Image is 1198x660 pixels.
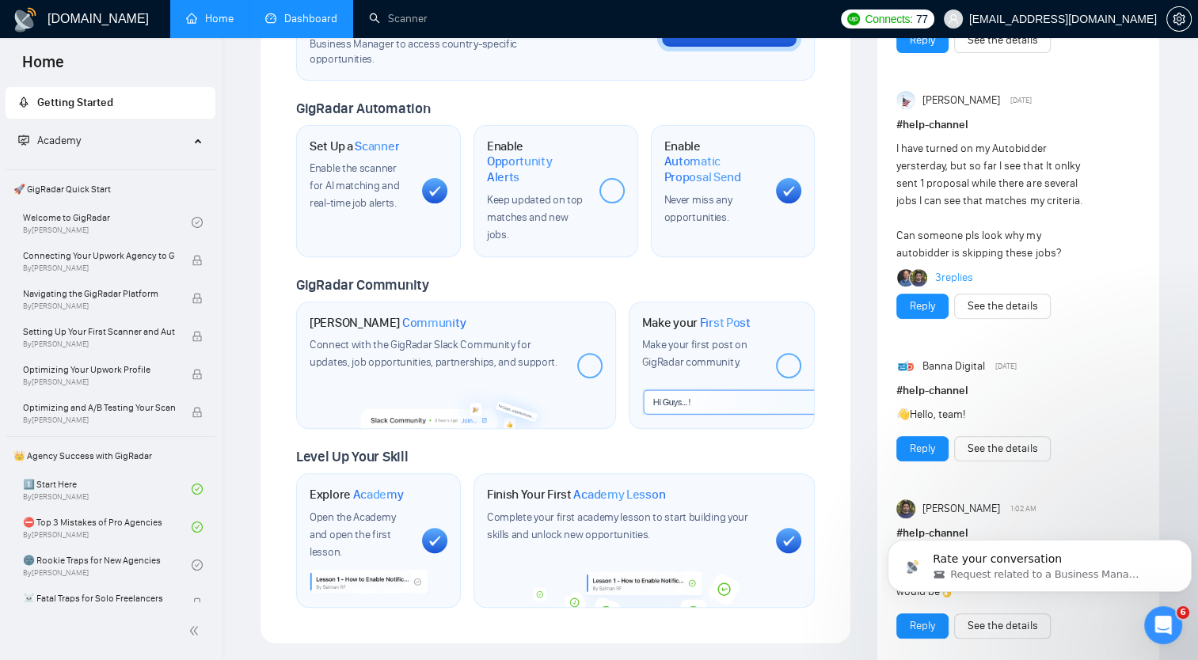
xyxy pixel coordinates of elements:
div: ✅ The freelancer is verified in the [GEOGRAPHIC_DATA]/[GEOGRAPHIC_DATA] [25,256,247,302]
span: GigRadar Automation [296,100,430,117]
button: See the details [954,294,1051,319]
a: 1️⃣ Start HereBy[PERSON_NAME] [23,472,192,506]
iframe: Intercom live chat [1144,606,1182,644]
span: Complete your first academy lesson to start building your skills and unlock new opportunities. [487,510,748,541]
span: Open the Academy and open the first lesson. [310,510,395,559]
span: lock [192,293,203,304]
span: By [PERSON_NAME] [23,264,175,273]
h1: # help-channel [896,382,1140,400]
button: See the details [954,28,1051,53]
span: Navigating the GigRadar Platform [23,286,175,302]
h1: [PERSON_NAME] [310,315,466,331]
span: Scanner [355,138,399,154]
span: GigRadar Community [296,276,429,294]
span: check-circle [192,217,203,228]
span: check-circle [192,484,203,495]
div: ✅ The agency owner is verified in the [GEOGRAPHIC_DATA]/[GEOGRAPHIC_DATA] [25,364,247,411]
span: Keep updated on top matches and new jobs. [487,193,583,241]
a: setting [1166,13,1192,25]
h1: Set Up a [310,138,399,154]
span: Community [402,315,466,331]
div: Can I apply to US-only jobs?If you're interested in applying for jobs that are restricted… [26,450,246,525]
span: Academy Lesson [573,487,665,503]
span: Opportunity Alerts [487,154,587,184]
div: Before requesting an additional country-specific BM, please make sure that your agency meets ALL ... [25,178,247,256]
span: rocket [18,97,29,108]
a: 🌚 Rookie Traps for New AgenciesBy[PERSON_NAME] [23,548,192,582]
a: Welcome to GigRadarBy[PERSON_NAME] [23,205,192,240]
span: Connects: [865,10,912,28]
span: user [948,13,959,25]
div: Hey, there!You can request an additional Business Manager to apply for US or UK exclusive jobs.Be... [13,90,260,533]
span: lock [192,407,203,418]
img: Toby Fox-Mason [896,499,915,518]
span: Home [10,51,77,84]
span: By [PERSON_NAME] [23,302,175,311]
a: See the details [968,617,1037,635]
span: lock [192,597,203,609]
a: 3replies [935,270,973,286]
span: Enable the scanner for AI matching and real-time job alerts. [310,161,399,210]
a: Reply [910,617,935,635]
li: Getting Started [6,87,215,119]
span: lock [192,331,203,342]
span: check-circle [192,559,203,571]
span: fund-projection-screen [18,135,29,146]
span: [DATE] [995,359,1017,374]
h1: AI Assistant from GigRadar 📡 [77,6,246,31]
div: I have turned on my Autobidder yersterday, but so far I see that It onlky sent 1 proposal while t... [896,140,1091,262]
div: Close [278,11,306,40]
h1: # help-channel [896,116,1140,134]
a: See the details [968,440,1037,457]
span: [PERSON_NAME] [922,92,1000,109]
div: You can request an additional Business Manager to apply for US or UK exclusive jobs. [25,123,247,170]
span: By [PERSON_NAME] [23,415,175,425]
button: go back [10,11,40,41]
img: academy-bg.png [525,571,763,607]
span: Setting Up Your First Scanner and Auto-Bidder [23,324,175,339]
h1: Enable [664,138,764,185]
h1: Enable [487,138,587,185]
a: Reply [910,440,935,457]
span: lock [192,369,203,380]
a: homeHome [186,12,234,25]
img: Pavlo Mashchak [897,269,915,286]
div: Hello, team! [896,406,1091,423]
span: First Post [700,315,751,331]
span: 1:02 AM [1010,502,1036,516]
img: upwork-logo.png [847,13,860,25]
img: Profile image for AI Assistant from GigRadar 📡 [45,13,70,39]
span: Optimizing and A/B Testing Your Scanner for Better Results [23,400,175,415]
span: Make your first post on GigRadar community. [642,338,747,369]
span: double-left [188,623,204,639]
img: slackcommunity-bg.png [360,383,551,429]
a: Reply [910,32,935,49]
span: Connecting Your Upwork Agency to GigRadar [23,248,175,264]
span: ☠️ Fatal Traps for Solo Freelancers [23,590,175,606]
span: Set up your [GEOGRAPHIC_DATA] or [GEOGRAPHIC_DATA] Business Manager to access country-specific op... [310,22,578,67]
button: See the details [954,613,1051,639]
span: Academy [353,487,404,503]
span: 🚀 GigRadar Quick Start [7,173,214,205]
div: Can I apply to US-only jobs? [42,463,230,480]
span: By [PERSON_NAME] [23,377,175,387]
span: 77 [916,10,928,28]
span: [DATE] [1010,93,1032,108]
span: 👑 Agency Success with GigRadar [7,440,214,472]
span: Academy [37,134,81,147]
img: logo [13,7,38,32]
div: AI Assistant from GigRadar 📡 says… [13,90,304,552]
span: By [PERSON_NAME] [23,339,175,349]
span: Banna Digital [922,358,985,375]
span: Academy [18,134,81,147]
span: Optimizing Your Upwork Profile [23,362,175,377]
span: lock [192,255,203,266]
a: See the details [968,32,1037,49]
div: Hey, there! [25,100,247,116]
img: Toby Fox-Mason [910,269,927,286]
span: Level Up Your Skill [296,448,408,465]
